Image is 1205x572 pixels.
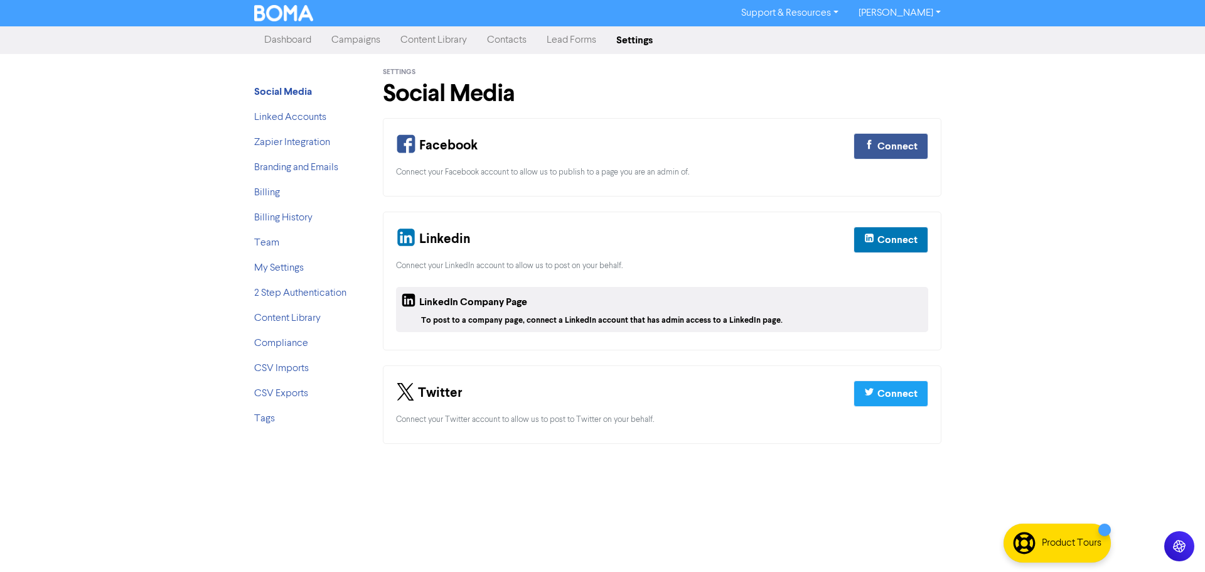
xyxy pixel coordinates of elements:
[854,133,928,159] button: Connect
[254,188,280,198] a: Billing
[383,365,941,444] div: Your Twitter Connection
[421,315,923,326] div: To post to a company page, connect a LinkedIn account that has admin access to a LinkedIn page.
[877,232,918,247] div: Connect
[396,260,928,272] div: Connect your LinkedIn account to allow us to post on your behalf.
[254,85,312,98] strong: Social Media
[254,364,309,374] a: CSV Imports
[537,28,606,53] a: Lead Forms
[254,163,338,173] a: Branding and Emails
[854,227,928,253] button: Connect
[254,28,321,53] a: Dashboard
[396,166,928,178] div: Connect your Facebook account to allow us to publish to a page you are an admin of.
[396,379,463,409] div: Twitter
[254,338,308,348] a: Compliance
[254,414,275,424] a: Tags
[254,389,308,399] a: CSV Exports
[254,112,326,122] a: Linked Accounts
[383,79,941,108] h1: Social Media
[254,288,346,298] a: 2 Step Authentication
[321,28,390,53] a: Campaigns
[477,28,537,53] a: Contacts
[254,138,330,148] a: Zapier Integration
[854,380,928,407] button: Connect
[849,3,951,23] a: [PERSON_NAME]
[254,238,279,248] a: Team
[254,313,321,323] a: Content Library
[401,292,527,315] div: LinkedIn Company Page
[1142,512,1205,572] iframe: Chat Widget
[254,87,312,97] a: Social Media
[606,28,663,53] a: Settings
[383,212,941,350] div: Your Linkedin and Company Page Connection
[731,3,849,23] a: Support & Resources
[254,5,313,21] img: BOMA Logo
[254,263,304,273] a: My Settings
[383,118,941,197] div: Your Facebook Connection
[877,139,918,154] div: Connect
[396,131,478,161] div: Facebook
[877,386,918,401] div: Connect
[390,28,477,53] a: Content Library
[396,414,928,426] div: Connect your Twitter account to allow us to post to Twitter on your behalf.
[383,68,415,77] span: Settings
[396,225,470,255] div: Linkedin
[254,213,313,223] a: Billing History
